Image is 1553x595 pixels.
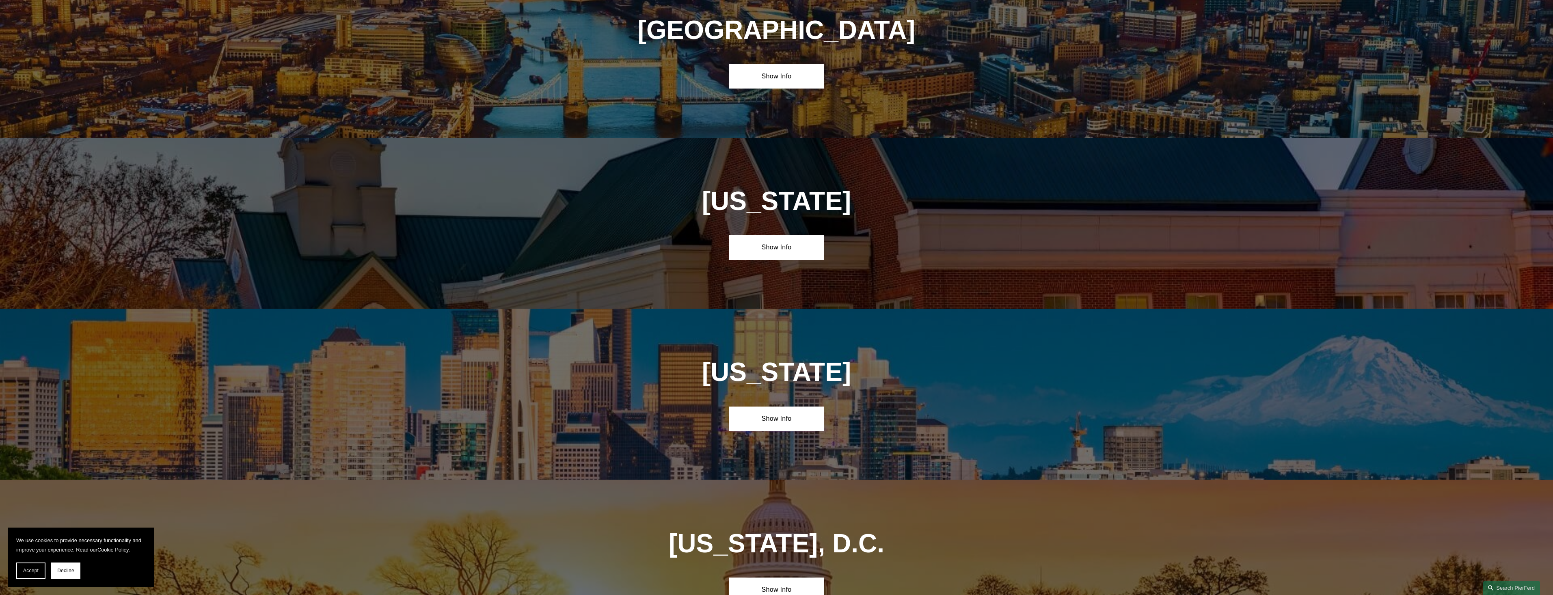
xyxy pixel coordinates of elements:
[57,568,74,573] span: Decline
[1483,581,1540,595] a: Search this site
[729,407,824,431] a: Show Info
[729,235,824,260] a: Show Info
[16,563,45,579] button: Accept
[97,547,129,553] a: Cookie Policy
[8,528,154,587] section: Cookie banner
[16,536,146,554] p: We use cookies to provide necessary functionality and improve your experience. Read our .
[51,563,80,579] button: Decline
[635,186,919,216] h1: [US_STATE]
[635,529,919,558] h1: [US_STATE], D.C.
[729,64,824,89] a: Show Info
[635,15,919,45] h1: [GEOGRAPHIC_DATA]
[23,568,39,573] span: Accept
[682,357,871,387] h1: [US_STATE]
